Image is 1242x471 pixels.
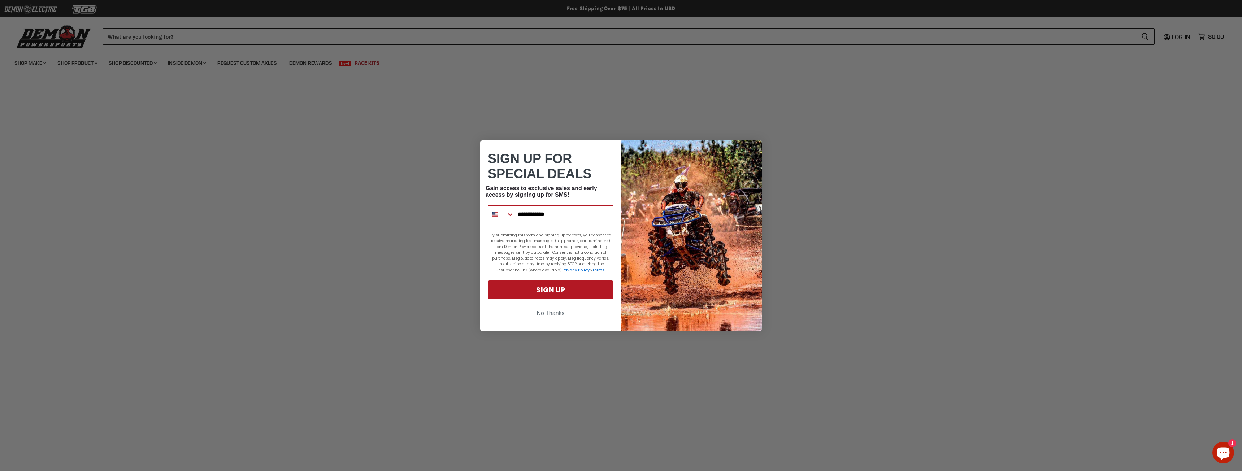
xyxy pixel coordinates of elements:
[750,143,759,152] button: Close dialog
[488,151,591,181] span: SIGN UP FOR SPECIAL DEALS
[488,280,613,299] button: SIGN UP
[492,211,498,217] img: United States
[621,140,762,331] img: 4e9aa510-2f79-4cce-a79d-b0619ae054bc.jpeg
[514,206,613,223] input: Phone Number
[563,267,590,273] a: Privacy Policy
[488,206,514,223] button: Search Countries
[486,185,597,198] span: Gain access to exclusive sales and early access by signing up for SMS!
[1210,442,1236,465] inbox-online-store-chat: Shopify online store chat
[488,232,613,273] p: By submitting this form and signing up for texts, you consent to receive marketing text messages ...
[592,267,605,273] a: Terms
[488,306,613,320] button: No Thanks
